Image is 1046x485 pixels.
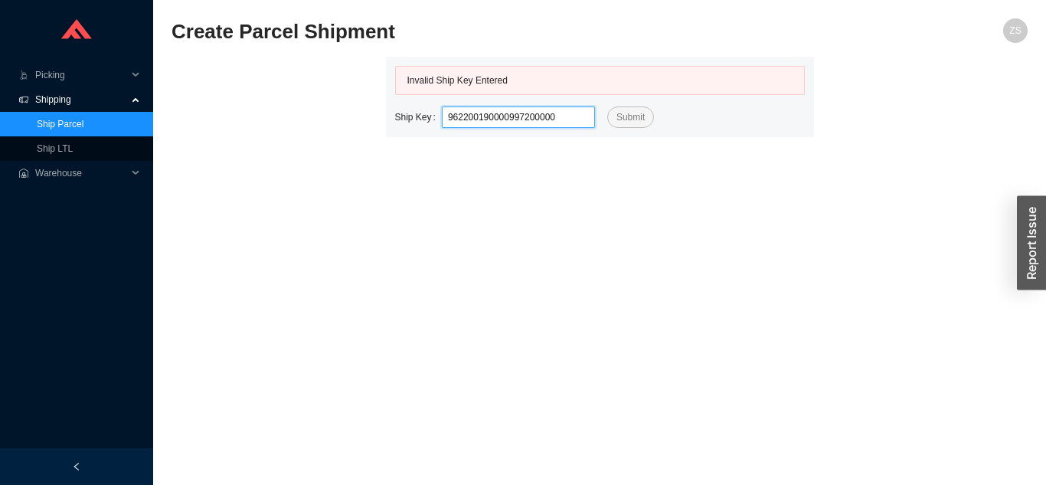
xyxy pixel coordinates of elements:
[35,63,127,87] span: Picking
[607,107,654,128] button: Submit
[37,119,83,129] a: Ship Parcel
[35,161,127,185] span: Warehouse
[172,18,814,45] h2: Create Parcel Shipment
[407,73,793,88] div: Invalid Ship Key Entered
[72,462,81,471] span: left
[37,143,73,154] a: Ship LTL
[35,87,127,112] span: Shipping
[395,107,442,128] label: Ship Key
[1009,18,1021,43] span: ZS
